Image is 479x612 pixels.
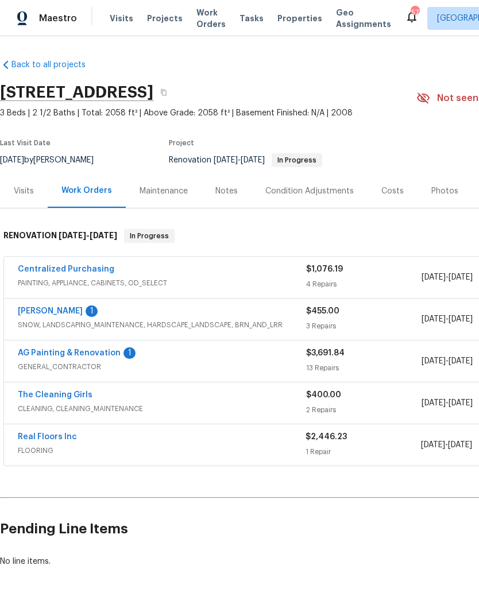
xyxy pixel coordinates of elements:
[421,439,472,451] span: -
[18,445,306,456] span: FLOORING
[306,265,343,273] span: $1,076.19
[196,7,226,30] span: Work Orders
[381,185,404,197] div: Costs
[147,13,183,24] span: Projects
[169,156,322,164] span: Renovation
[18,403,306,415] span: CLEANING, CLEANING_MAINTENANCE
[153,82,174,103] button: Copy Address
[214,156,238,164] span: [DATE]
[422,397,473,409] span: -
[59,231,117,239] span: -
[449,357,473,365] span: [DATE]
[421,441,445,449] span: [DATE]
[422,272,473,283] span: -
[265,185,354,197] div: Condition Adjustments
[18,265,114,273] a: Centralized Purchasing
[125,230,173,242] span: In Progress
[86,305,98,317] div: 1
[431,185,458,197] div: Photos
[306,362,422,374] div: 13 Repairs
[422,315,446,323] span: [DATE]
[306,404,422,416] div: 2 Repairs
[277,13,322,24] span: Properties
[411,7,419,18] div: 57
[110,13,133,24] span: Visits
[306,320,422,332] div: 3 Repairs
[306,278,422,290] div: 4 Repairs
[18,361,306,373] span: GENERAL_CONTRACTOR
[273,157,321,164] span: In Progress
[90,231,117,239] span: [DATE]
[449,399,473,407] span: [DATE]
[18,391,92,399] a: The Cleaning Girls
[59,231,86,239] span: [DATE]
[14,185,34,197] div: Visits
[18,319,306,331] span: SNOW, LANDSCAPING_MAINTENANCE, HARDSCAPE_LANDSCAPE, BRN_AND_LRR
[422,273,446,281] span: [DATE]
[422,355,473,367] span: -
[449,273,473,281] span: [DATE]
[3,229,117,243] h6: RENOVATION
[336,7,391,30] span: Geo Assignments
[306,391,341,399] span: $400.00
[18,349,121,357] a: AG Painting & Renovation
[18,433,77,441] a: Real Floors Inc
[448,441,472,449] span: [DATE]
[39,13,77,24] span: Maestro
[215,185,238,197] div: Notes
[306,307,339,315] span: $455.00
[239,14,264,22] span: Tasks
[123,347,136,359] div: 1
[241,156,265,164] span: [DATE]
[18,307,83,315] a: [PERSON_NAME]
[306,349,345,357] span: $3,691.84
[422,357,446,365] span: [DATE]
[306,446,420,458] div: 1 Repair
[18,277,306,289] span: PAINTING, APPLIANCE, CABINETS, OD_SELECT
[422,313,473,325] span: -
[449,315,473,323] span: [DATE]
[61,185,112,196] div: Work Orders
[422,399,446,407] span: [DATE]
[306,433,347,441] span: $2,446.23
[214,156,265,164] span: -
[140,185,188,197] div: Maintenance
[169,140,194,146] span: Project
